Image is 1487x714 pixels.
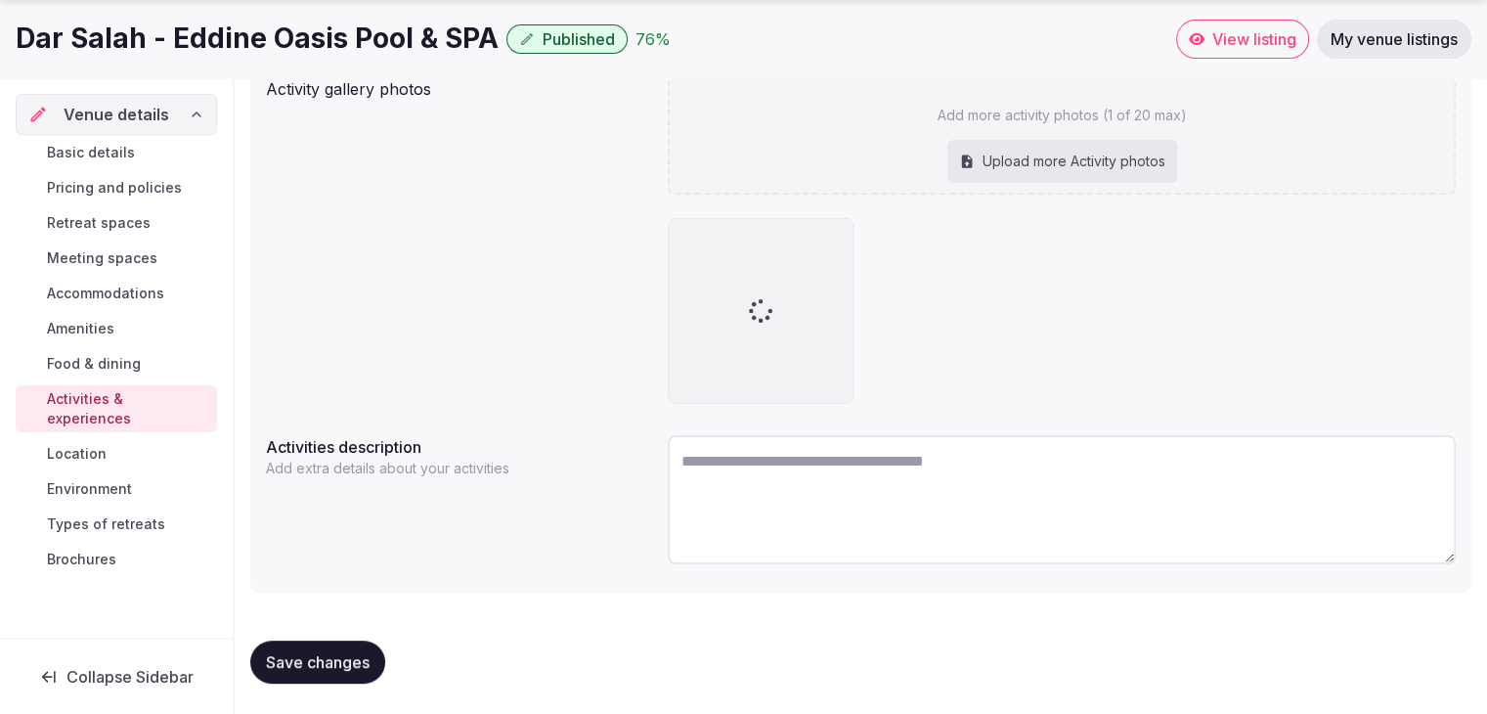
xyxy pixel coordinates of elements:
span: Collapse Sidebar [66,667,194,687]
div: 76 % [635,27,671,51]
span: Food & dining [47,354,141,374]
span: Types of retreats [47,514,165,534]
a: Types of retreats [16,511,217,538]
span: View listing [1212,29,1296,49]
a: Pricing and policies [16,174,217,201]
div: Upload more Activity photos [947,140,1177,183]
a: Basic details [16,139,217,166]
a: Accommodations [16,280,217,307]
a: Environment [16,475,217,503]
span: Pricing and policies [47,178,182,198]
p: Add extra details about your activities [266,459,516,478]
a: Retreat spaces [16,209,217,237]
span: Environment [47,479,132,499]
a: Meeting spaces [16,245,217,272]
span: Venue details [64,103,169,126]
span: Published [543,29,615,49]
button: Published [506,24,628,54]
a: Activities & experiences [16,385,217,432]
label: Activities description [266,439,652,455]
div: Activity gallery photos [266,69,652,101]
p: Add more activity photos (1 of 20 max) [938,106,1187,125]
span: Activities & experiences [47,389,209,428]
span: Amenities [47,319,114,338]
a: Food & dining [16,350,217,378]
a: View listing [1176,20,1309,59]
a: My venue listings [1317,20,1471,59]
span: Basic details [47,143,135,162]
a: Brochures [16,546,217,573]
span: Save changes [266,652,370,672]
a: Amenities [16,315,217,342]
button: Collapse Sidebar [16,655,217,698]
span: Retreat spaces [47,213,151,233]
span: My venue listings [1331,29,1458,49]
span: Accommodations [47,284,164,303]
h1: Dar Salah - Eddine Oasis Pool & SPA [16,20,499,58]
span: Location [47,444,107,464]
span: Meeting spaces [47,248,157,268]
span: Brochures [47,550,116,569]
button: 76% [635,27,671,51]
button: Save changes [250,641,385,684]
a: Location [16,440,217,468]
